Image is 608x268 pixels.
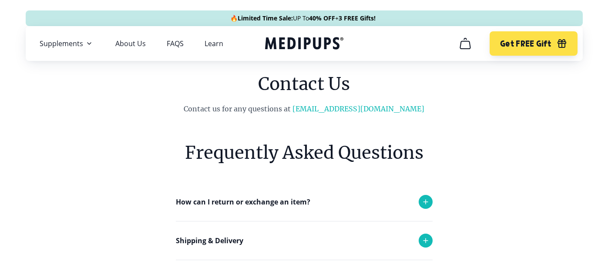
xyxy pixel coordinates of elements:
[176,235,243,246] p: Shipping & Delivery
[292,104,424,113] a: [EMAIL_ADDRESS][DOMAIN_NAME]
[265,35,343,53] a: Medipups
[167,39,184,48] a: FAQS
[230,14,376,23] span: 🔥 UP To +
[176,197,310,207] p: How can I return or exchange an item?
[40,38,94,49] button: Supplements
[40,39,83,48] span: Supplements
[127,71,481,97] h1: Contact Us
[176,140,433,165] h6: Frequently Asked Questions
[115,39,146,48] a: About Us
[205,39,223,48] a: Learn
[455,33,476,54] button: cart
[500,39,551,49] span: Get FREE Gift
[490,31,577,56] button: Get FREE Gift
[127,104,481,114] p: Contact us for any questions at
